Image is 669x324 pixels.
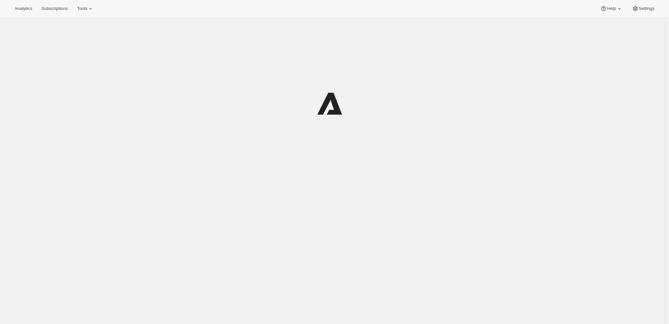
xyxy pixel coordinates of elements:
button: Settings [628,4,658,13]
span: Analytics [15,6,32,11]
button: Subscriptions [37,4,72,13]
span: Settings [639,6,654,11]
button: Help [596,4,626,13]
span: Help [607,6,616,11]
span: Subscriptions [41,6,68,11]
button: Tools [73,4,98,13]
button: Analytics [11,4,36,13]
span: Tools [77,6,87,11]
